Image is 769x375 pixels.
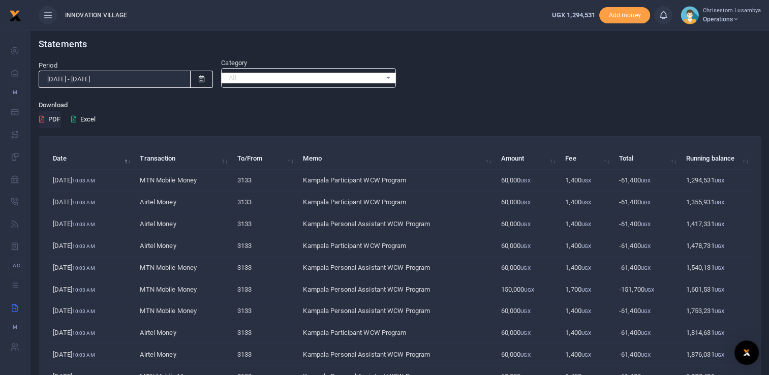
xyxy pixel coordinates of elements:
[560,344,613,366] td: 1,400
[297,192,495,213] td: Kampala Participant WCW Program
[232,148,298,170] th: To/From: activate to sort column ascending
[47,235,134,257] td: [DATE]
[72,352,95,358] small: 10:03 AM
[613,278,681,300] td: -151,700
[47,257,134,278] td: [DATE]
[520,243,530,249] small: UGX
[47,322,134,344] td: [DATE]
[703,7,761,15] small: Chrisestom Lusambya
[644,287,654,293] small: UGX
[232,170,298,192] td: 3133
[599,7,650,24] li: Toup your wallet
[39,39,761,50] h4: Statements
[581,330,591,336] small: UGX
[641,243,651,249] small: UGX
[680,322,752,344] td: 1,814,631
[495,278,560,300] td: 150,000
[232,278,298,300] td: 3133
[520,330,530,336] small: UGX
[581,222,591,227] small: UGX
[9,11,21,19] a: logo-small logo-large logo-large
[641,178,651,183] small: UGX
[680,344,752,366] td: 1,876,031
[714,352,724,358] small: UGX
[61,11,131,20] span: INNOVATION VILLAGE
[72,222,95,227] small: 10:03 AM
[495,170,560,192] td: 60,000
[581,352,591,358] small: UGX
[495,344,560,366] td: 60,000
[520,265,530,271] small: UGX
[680,192,752,213] td: 1,355,931
[520,200,530,205] small: UGX
[229,73,381,83] span: All
[72,287,95,293] small: 10:03 AM
[134,192,231,213] td: Airtel Money
[232,300,298,322] td: 3133
[613,170,681,192] td: -61,400
[641,352,651,358] small: UGX
[714,178,724,183] small: UGX
[8,84,22,101] li: M
[714,200,724,205] small: UGX
[552,11,595,19] span: UGX 1,294,531
[641,200,651,205] small: UGX
[599,7,650,24] span: Add money
[134,235,231,257] td: Airtel Money
[495,148,560,170] th: Amount: activate to sort column ascending
[714,287,724,293] small: UGX
[72,330,95,336] small: 10:03 AM
[520,222,530,227] small: UGX
[134,278,231,300] td: MTN Mobile Money
[134,257,231,278] td: MTN Mobile Money
[520,352,530,358] small: UGX
[560,322,613,344] td: 1,400
[297,170,495,192] td: Kampala Participant WCW Program
[680,257,752,278] td: 1,540,131
[641,330,651,336] small: UGX
[613,213,681,235] td: -61,400
[221,58,247,68] label: Category
[560,257,613,278] td: 1,400
[47,300,134,322] td: [DATE]
[134,300,231,322] td: MTN Mobile Money
[680,213,752,235] td: 1,417,331
[613,300,681,322] td: -61,400
[495,213,560,235] td: 60,000
[703,15,761,24] span: Operations
[232,213,298,235] td: 3133
[232,344,298,366] td: 3133
[134,148,231,170] th: Transaction: activate to sort column ascending
[641,265,651,271] small: UGX
[613,192,681,213] td: -61,400
[495,192,560,213] td: 60,000
[134,170,231,192] td: MTN Mobile Money
[681,6,699,24] img: profile-user
[297,344,495,366] td: Kampala Personal Assistant WCW Program
[8,257,22,274] li: Ac
[63,111,104,128] button: Excel
[39,111,61,128] button: PDF
[581,178,591,183] small: UGX
[495,300,560,322] td: 60,000
[680,170,752,192] td: 1,294,531
[680,278,752,300] td: 1,601,531
[297,300,495,322] td: Kampala Personal Assistant WCW Program
[39,100,761,111] p: Download
[641,222,651,227] small: UGX
[232,257,298,278] td: 3133
[297,235,495,257] td: Kampala Participant WCW Program
[47,213,134,235] td: [DATE]
[680,235,752,257] td: 1,478,731
[232,322,298,344] td: 3133
[520,178,530,183] small: UGX
[680,148,752,170] th: Running balance: activate to sort column ascending
[560,148,613,170] th: Fee: activate to sort column ascending
[39,60,57,71] label: Period
[134,213,231,235] td: Airtel Money
[552,10,595,20] a: UGX 1,294,531
[297,148,495,170] th: Memo: activate to sort column ascending
[560,278,613,300] td: 1,700
[581,243,591,249] small: UGX
[495,257,560,278] td: 60,000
